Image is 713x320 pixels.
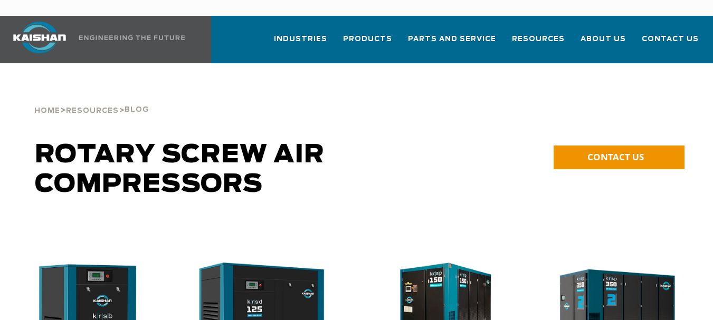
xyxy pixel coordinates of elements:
[343,33,392,45] span: Products
[642,25,699,61] a: Contact Us
[343,25,392,61] a: Products
[587,151,644,163] span: CONTACT US
[408,25,496,61] a: Parts and Service
[125,106,149,113] span: Blog
[34,105,60,115] a: Home
[79,35,185,40] img: Engineering the future
[66,108,119,114] span: Resources
[554,146,685,169] a: CONTACT US
[642,33,699,45] span: Contact Us
[34,79,149,119] div: > >
[274,25,327,61] a: Industries
[581,33,626,45] span: About Us
[66,105,119,115] a: Resources
[581,25,626,61] a: About Us
[34,108,60,114] span: Home
[512,25,565,61] a: Resources
[274,33,327,45] span: Industries
[35,142,325,197] span: Rotary Screw Air Compressors
[408,33,496,45] span: Parts and Service
[512,33,565,45] span: Resources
